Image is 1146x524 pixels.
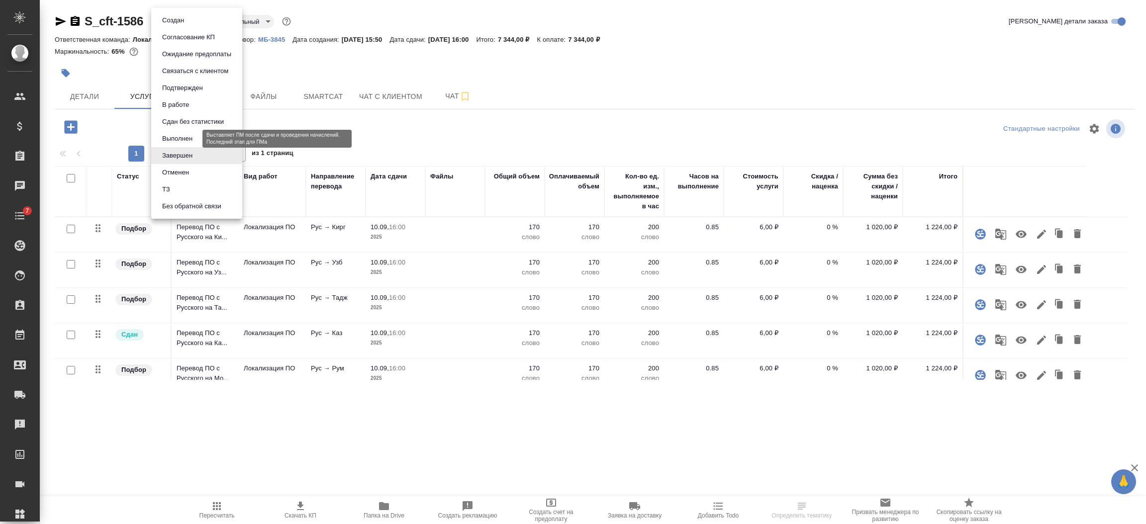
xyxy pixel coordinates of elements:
[159,99,192,110] button: В работе
[159,201,224,212] button: Без обратной связи
[159,15,187,26] button: Создан
[159,83,206,93] button: Подтвержден
[159,49,234,60] button: Ожидание предоплаты
[159,32,218,43] button: Согласование КП
[159,66,231,77] button: Связаться с клиентом
[159,150,195,161] button: Завершен
[159,133,195,144] button: Выполнен
[159,116,227,127] button: Сдан без статистики
[159,184,173,195] button: ТЗ
[159,167,192,178] button: Отменен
